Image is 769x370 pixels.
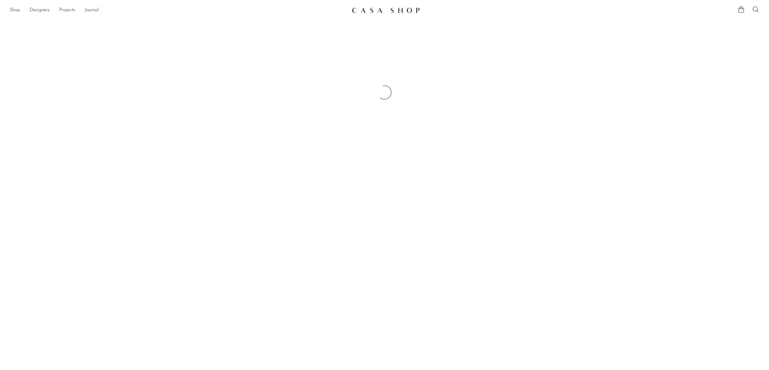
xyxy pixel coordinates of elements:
[85,6,99,14] a: Journal
[10,6,20,14] a: Shop
[10,5,347,15] ul: NEW HEADER MENU
[10,5,347,15] nav: Desktop navigation
[30,6,50,14] a: Designers
[59,6,75,14] a: Projects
